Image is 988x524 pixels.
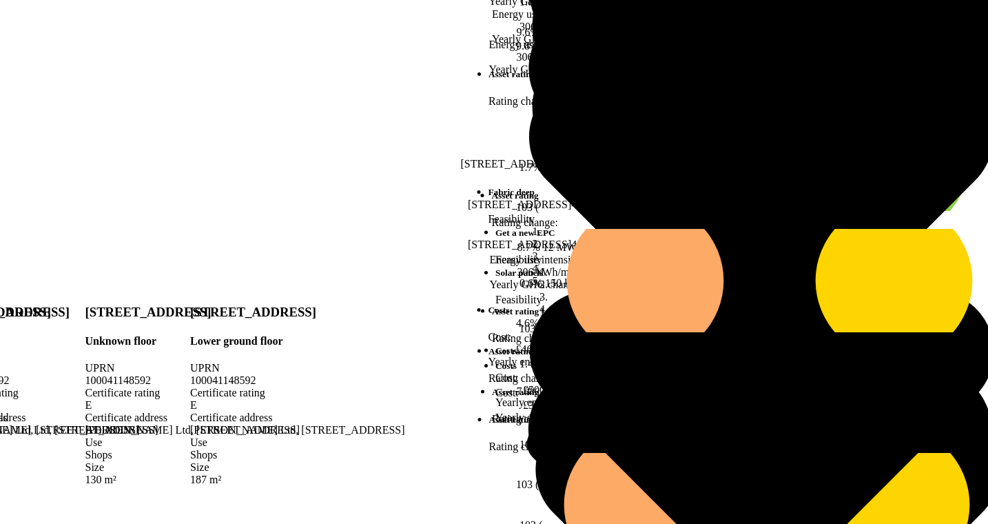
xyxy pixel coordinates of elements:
h3: [STREET_ADDRESS] [85,305,300,320]
div: 100041148592 [85,374,300,387]
div: UPRN [85,362,300,374]
div: Shops [85,449,300,461]
div: 130 m² [85,474,300,486]
span: 441 kgCO₂ [545,161,595,173]
div: Certificate address [85,412,300,424]
h4: Unknown floor [85,335,300,347]
div: Size [85,461,300,474]
div: Certificate rating [85,387,300,399]
div: [PERSON_NAME] Ltd, [STREET_ADDRESS] [85,424,300,436]
div: Use [85,436,300,449]
div: E [85,399,300,412]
